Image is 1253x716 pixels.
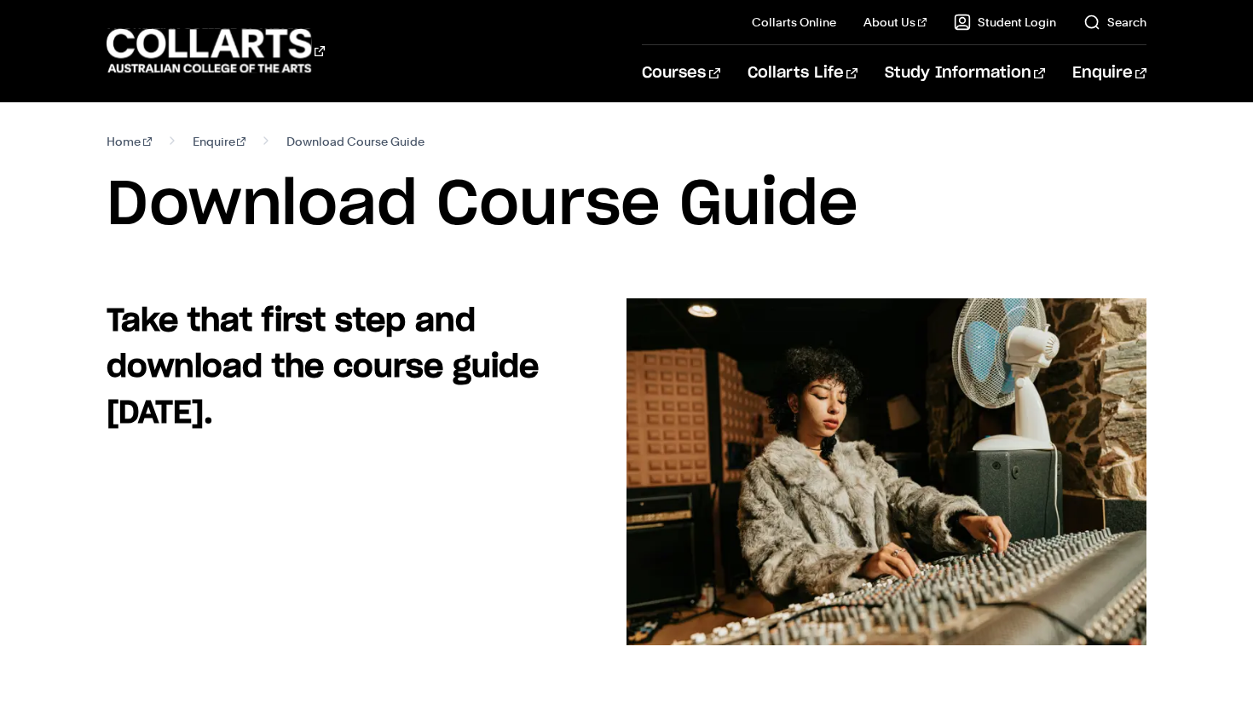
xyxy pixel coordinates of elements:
span: Download Course Guide [286,130,424,153]
a: Search [1083,14,1146,31]
a: Study Information [885,45,1045,101]
a: About Us [863,14,927,31]
strong: Take that first step and download the course guide [DATE]. [107,306,539,429]
a: Home [107,130,152,153]
h1: Download Course Guide [107,167,1146,244]
div: Go to homepage [107,26,325,75]
a: Student Login [954,14,1056,31]
a: Collarts Life [748,45,857,101]
a: Enquire [1072,45,1146,101]
a: Enquire [193,130,246,153]
a: Collarts Online [752,14,836,31]
a: Courses [642,45,719,101]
